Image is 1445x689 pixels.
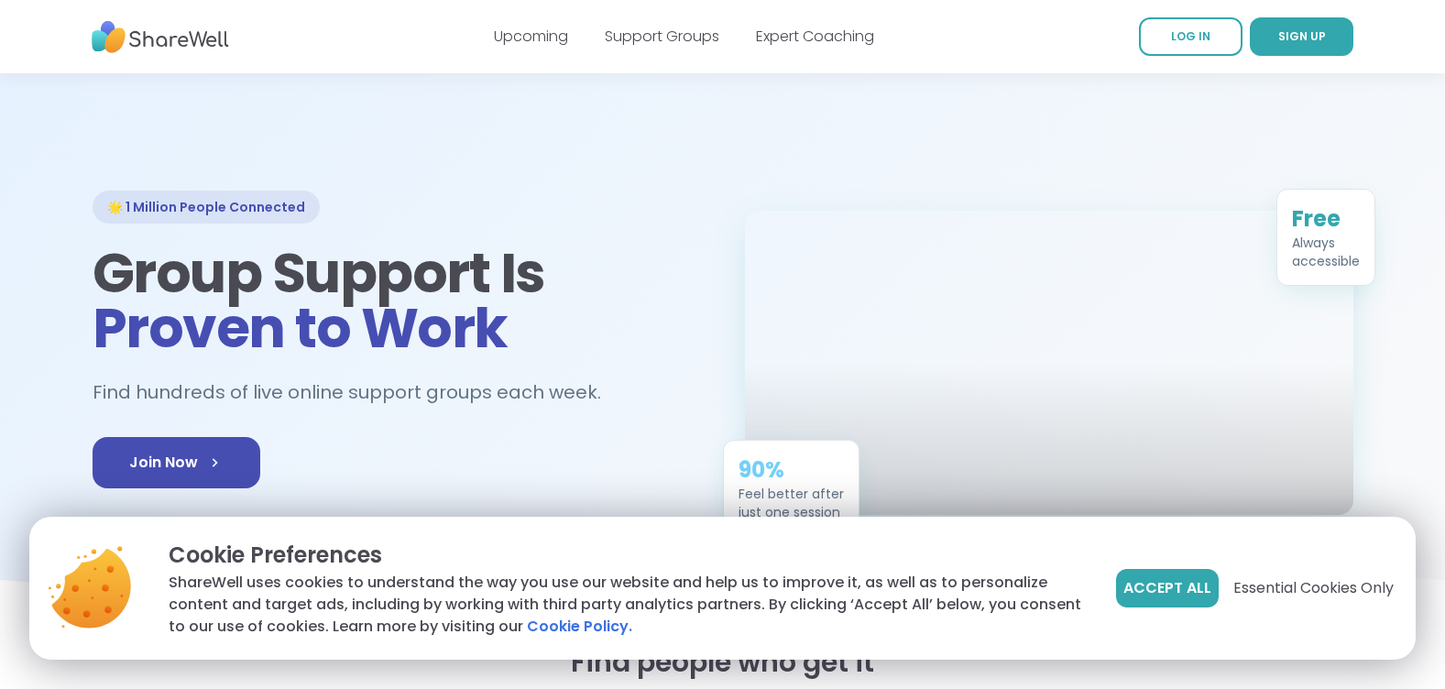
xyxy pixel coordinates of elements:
h1: Group Support Is [93,246,701,355]
span: Essential Cookies Only [1233,577,1394,599]
p: ShareWell uses cookies to understand the way you use our website and help us to improve it, as we... [169,572,1087,638]
a: Cookie Policy. [527,616,632,638]
a: Upcoming [494,26,568,47]
h2: Find hundreds of live online support groups each week. [93,377,620,408]
div: Free [1292,203,1360,233]
a: SIGN UP [1250,17,1353,56]
span: Proven to Work [93,290,508,366]
div: 🌟 1 Million People Connected [93,191,320,224]
a: LOG IN [1139,17,1242,56]
div: Feel better after just one session [739,484,844,520]
div: Always accessible [1292,233,1360,269]
h2: Find people who get it [93,646,1353,679]
span: Accept All [1123,577,1211,599]
span: SIGN UP [1278,28,1326,44]
a: Support Groups [605,26,719,47]
a: Join Now [93,437,260,488]
p: Cookie Preferences [169,539,1087,572]
span: LOG IN [1171,28,1210,44]
span: Join Now [129,452,224,474]
a: Expert Coaching [756,26,874,47]
img: ShareWell Nav Logo [92,12,229,62]
div: 90% [739,454,844,484]
button: Accept All [1116,569,1219,607]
